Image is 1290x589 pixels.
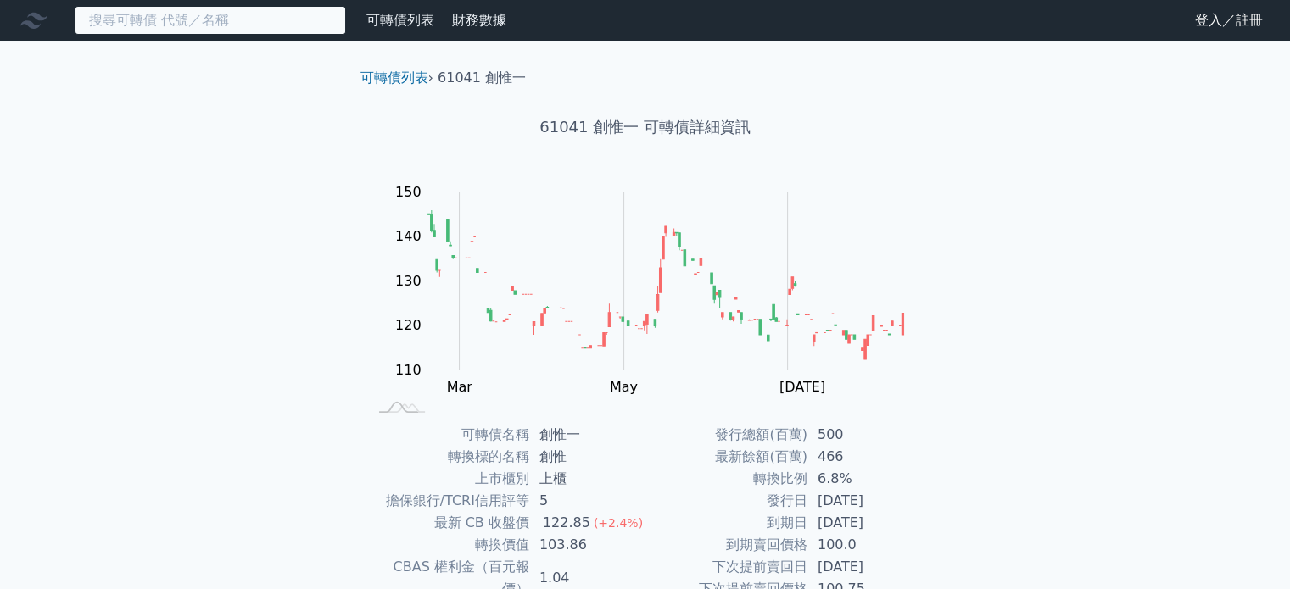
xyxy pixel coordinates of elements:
li: › [360,68,433,88]
td: 6.8% [807,468,924,490]
div: 聊天小工具 [1205,508,1290,589]
td: 466 [807,446,924,468]
td: 上市櫃別 [367,468,529,490]
td: 擔保銀行/TCRI信用評等 [367,490,529,512]
td: 到期賣回價格 [645,534,807,556]
tspan: Mar [446,379,472,395]
td: 最新 CB 收盤價 [367,512,529,534]
a: 可轉債列表 [360,69,428,86]
td: 轉換標的名稱 [367,446,529,468]
td: 可轉債名稱 [367,424,529,446]
td: 轉換價值 [367,534,529,556]
div: 122.85 [539,512,594,534]
td: 發行日 [645,490,807,512]
a: 財務數據 [452,12,506,28]
td: 最新餘額(百萬) [645,446,807,468]
tspan: 130 [395,273,422,289]
td: 上櫃 [529,468,645,490]
tspan: 150 [395,184,422,200]
li: 61041 創惟一 [438,68,526,88]
td: 到期日 [645,512,807,534]
td: 500 [807,424,924,446]
tspan: 120 [395,317,422,333]
a: 登入／註冊 [1181,7,1276,34]
td: [DATE] [807,512,924,534]
td: 100.0 [807,534,924,556]
td: [DATE] [807,490,924,512]
a: 可轉債列表 [366,12,434,28]
td: 5 [529,490,645,512]
td: 創惟一 [529,424,645,446]
tspan: 140 [395,228,422,244]
td: 發行總額(百萬) [645,424,807,446]
td: 下次提前賣回日 [645,556,807,578]
tspan: May [610,379,638,395]
h1: 61041 創惟一 可轉債詳細資訊 [347,115,944,139]
g: Chart [386,184,929,395]
td: 轉換比例 [645,468,807,490]
input: 搜尋可轉債 代號／名稱 [75,6,346,35]
tspan: 110 [395,362,422,378]
td: [DATE] [807,556,924,578]
span: (+2.4%) [594,516,643,530]
td: 103.86 [529,534,645,556]
td: 創惟 [529,446,645,468]
iframe: Chat Widget [1205,508,1290,589]
tspan: [DATE] [779,379,825,395]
